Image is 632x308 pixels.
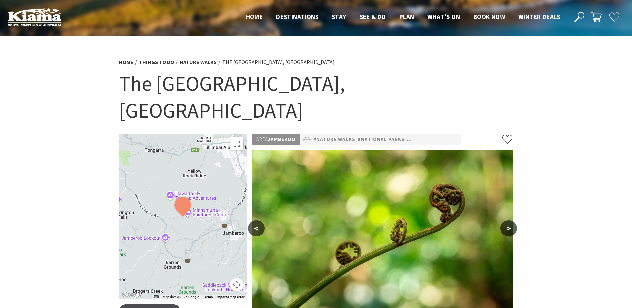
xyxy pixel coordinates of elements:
[313,135,355,144] a: #Nature Walks
[239,12,567,23] nav: Main Menu
[252,134,300,145] p: Jamberoo
[399,13,414,21] span: Plan
[518,13,560,21] span: Winter Deals
[154,295,159,299] button: Keyboard shortcuts
[121,291,143,299] a: Open this area in Google Maps (opens a new window)
[230,137,243,150] button: Toggle fullscreen view
[256,136,268,142] span: Area
[119,70,513,124] h1: The [GEOGRAPHIC_DATA], [GEOGRAPHIC_DATA]
[358,135,405,144] a: #National Parks
[360,13,386,21] span: See & Do
[8,8,61,26] img: Kiama Logo
[407,135,472,144] a: #Natural Attractions
[248,220,265,236] button: <
[180,59,217,66] a: Nature Walks
[332,13,346,21] span: Stay
[217,295,245,299] a: Report a map error
[246,13,263,21] span: Home
[500,220,517,236] button: >
[276,13,318,21] span: Destinations
[121,291,143,299] img: Google
[222,58,335,67] li: The [GEOGRAPHIC_DATA], [GEOGRAPHIC_DATA]
[119,59,133,66] a: Home
[139,59,174,66] a: Things To Do
[203,295,213,299] a: Terms (opens in new tab)
[427,13,460,21] span: What’s On
[163,295,199,299] span: Map data ©2025 Google
[473,13,505,21] span: Book now
[230,278,243,291] button: Map camera controls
